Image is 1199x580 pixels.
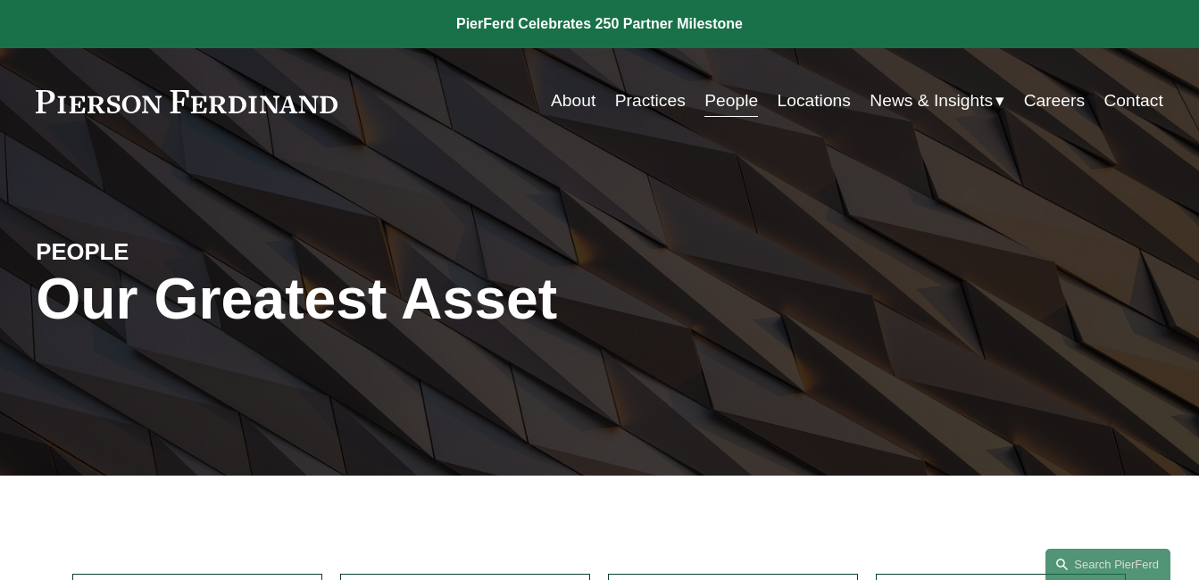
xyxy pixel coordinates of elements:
a: Contact [1103,84,1162,118]
a: Locations [778,84,851,118]
a: folder dropdown [870,84,1004,118]
a: Search this site [1045,549,1170,580]
h4: PEOPLE [36,237,318,267]
a: Careers [1024,84,1085,118]
span: News & Insights [870,86,993,117]
h1: Our Greatest Asset [36,267,787,333]
a: Practices [615,84,686,118]
a: People [704,84,758,118]
a: About [551,84,595,118]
